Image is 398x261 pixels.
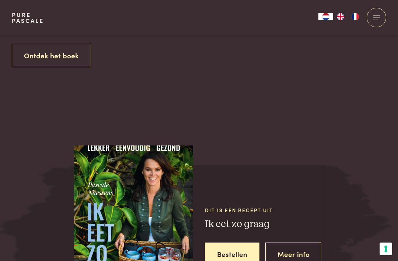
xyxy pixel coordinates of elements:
aside: Language selected: Nederlands [318,13,363,20]
a: NL [318,13,333,20]
ul: Language list [333,13,363,20]
a: FR [348,13,363,20]
button: Uw voorkeuren voor toestemming voor trackingtechnologieën [380,243,392,255]
a: EN [333,13,348,20]
a: PurePascale [12,12,44,24]
a: Ontdek het boek [12,44,91,67]
h3: Ik eet zo graag [205,218,324,231]
div: Language [318,13,333,20]
span: Dit is een recept uit [205,206,324,214]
